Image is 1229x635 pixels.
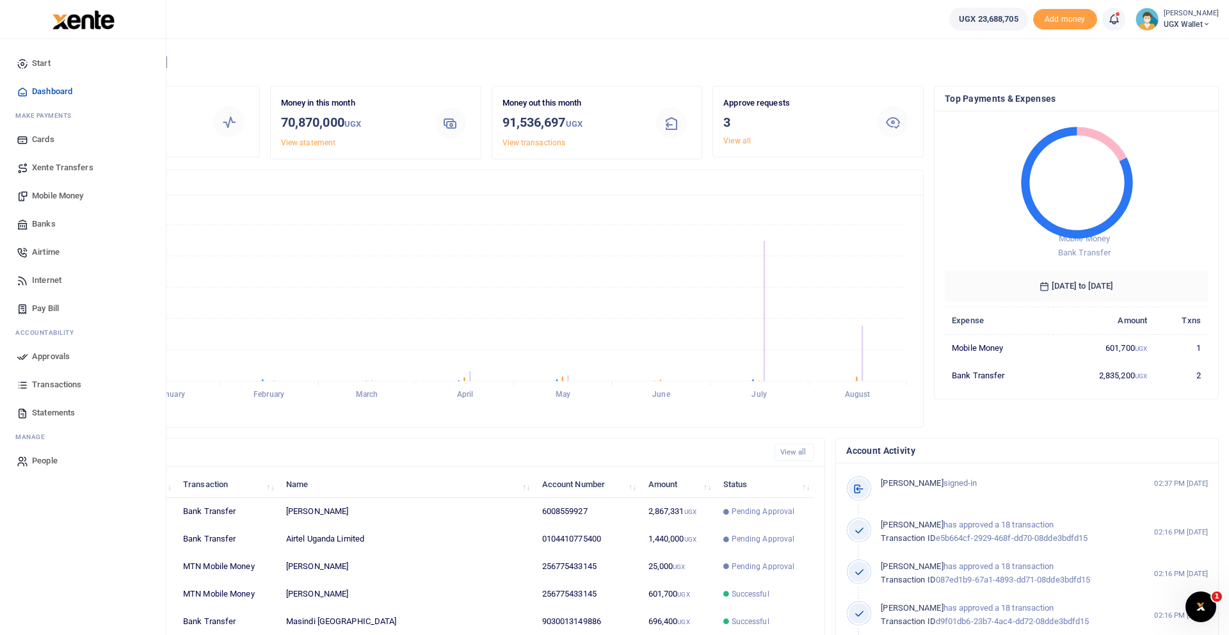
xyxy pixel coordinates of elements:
td: Bank Transfer [176,526,279,553]
a: View all [775,444,815,461]
span: Add money [1033,9,1097,30]
a: UGX 23,688,705 [949,8,1027,31]
a: Statements [10,399,156,427]
h4: Hello [PERSON_NAME] [49,55,1219,69]
small: 02:16 PM [DATE] [1154,527,1208,538]
p: has approved a 18 transaction e5b664cf-2929-468f-dd70-08dde3bdfd15 [881,518,1126,545]
span: Cards [32,133,54,146]
span: Transaction ID [881,575,935,584]
td: 1,440,000 [641,526,716,553]
span: Successful [732,588,769,600]
p: Money in this month [281,97,421,110]
td: Airtel Uganda Limited [279,526,535,553]
a: Pay Bill [10,294,156,323]
span: [PERSON_NAME] [881,520,943,529]
tspan: June [652,390,670,399]
th: Expense [945,307,1053,334]
td: 601,700 [641,581,716,608]
th: Account Number: activate to sort column ascending [535,470,641,498]
span: Statements [32,406,75,419]
a: Start [10,49,156,77]
span: Banks [32,218,56,230]
h6: [DATE] to [DATE] [945,271,1208,301]
a: View all [723,136,751,145]
img: profile-user [1136,8,1159,31]
span: Xente Transfers [32,161,93,174]
td: 256775433145 [535,553,641,581]
small: UGX [684,536,696,543]
tspan: January [157,390,185,399]
span: Pending Approval [732,506,795,517]
a: Xente Transfers [10,154,156,182]
small: UGX [566,119,582,129]
a: View transactions [502,138,566,147]
h3: 70,870,000 [281,113,421,134]
td: Mobile Money [945,334,1053,362]
small: UGX [677,618,689,625]
span: Pay Bill [32,302,59,315]
p: has approved a 18 transaction 087ed1b9-67a1-4893-dd71-08dde3bdfd15 [881,560,1126,587]
li: Toup your wallet [1033,9,1097,30]
a: Cards [10,125,156,154]
h4: Account Activity [846,444,1208,458]
a: Banks [10,210,156,238]
p: has approved a 18 transaction d9f01db6-23b7-4ac4-dd72-08dde3bdfd15 [881,602,1126,629]
span: UGX Wallet [1164,19,1219,30]
span: Bank Transfer [1058,248,1111,257]
span: anage [22,432,45,442]
a: Mobile Money [10,182,156,210]
span: People [32,454,58,467]
small: 02:37 PM [DATE] [1154,478,1208,489]
td: 601,700 [1053,334,1154,362]
li: M [10,427,156,447]
span: Dashboard [32,85,72,98]
img: logo-large [52,10,115,29]
span: Approvals [32,350,70,363]
td: [PERSON_NAME] [279,553,535,581]
small: [PERSON_NAME] [1164,8,1219,19]
a: Internet [10,266,156,294]
span: Transactions [32,378,81,391]
tspan: February [253,390,284,399]
small: UGX [677,591,689,598]
td: 2,867,331 [641,498,716,526]
p: Money out this month [502,97,642,110]
th: Amount [1053,307,1154,334]
a: Airtime [10,238,156,266]
td: [PERSON_NAME] [279,581,535,608]
td: [PERSON_NAME] [279,498,535,526]
span: Start [32,57,51,70]
tspan: April [457,390,474,399]
td: MTN Mobile Money [176,553,279,581]
small: 02:16 PM [DATE] [1154,568,1208,579]
span: Airtime [32,246,60,259]
span: [PERSON_NAME] [881,561,943,571]
th: Txns [1154,307,1208,334]
span: ake Payments [22,111,72,120]
a: Add money [1033,13,1097,23]
h3: 91,536,697 [502,113,642,134]
td: Bank Transfer [176,498,279,526]
span: Internet [32,274,61,287]
span: Pending Approval [732,533,795,545]
td: 0104410775400 [535,526,641,553]
small: UGX [684,508,696,515]
td: 2 [1154,362,1208,389]
li: Ac [10,323,156,342]
a: logo-small logo-large logo-large [51,14,115,24]
p: signed-in [881,477,1126,490]
small: UGX [1135,373,1147,380]
iframe: Intercom live chat [1185,591,1216,622]
span: [PERSON_NAME] [881,603,943,613]
span: 1 [1212,591,1222,602]
a: Transactions [10,371,156,399]
td: 6008559927 [535,498,641,526]
small: 02:16 PM [DATE] [1154,610,1208,621]
th: Transaction: activate to sort column ascending [176,470,279,498]
span: Transaction ID [881,533,935,543]
li: M [10,106,156,125]
a: People [10,447,156,475]
li: Wallet ballance [944,8,1032,31]
td: 25,000 [641,553,716,581]
a: View statement [281,138,335,147]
